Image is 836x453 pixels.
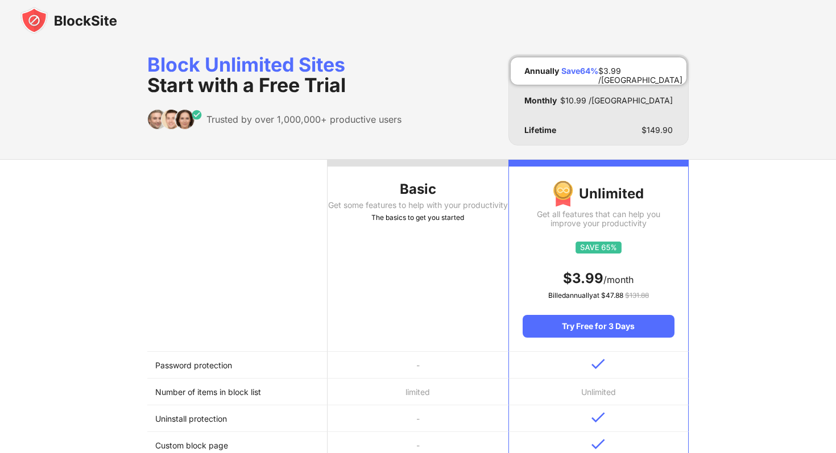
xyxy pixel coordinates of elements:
[523,290,674,301] div: Billed annually at $ 47.88
[206,114,402,125] div: Trusted by over 1,000,000+ productive users
[328,201,508,210] div: Get some features to help with your productivity
[524,126,556,135] div: Lifetime
[523,315,674,338] div: Try Free for 3 Days
[147,109,202,130] img: trusted-by.svg
[328,405,508,432] td: -
[591,412,605,423] img: v-blue.svg
[20,7,117,34] img: blocksite-icon-black.svg
[147,405,328,432] td: Uninstall protection
[523,269,674,288] div: /month
[508,379,689,405] td: Unlimited
[328,212,508,223] div: The basics to get you started
[598,67,682,76] div: $ 3.99 /[GEOGRAPHIC_DATA]
[591,439,605,450] img: v-blue.svg
[553,180,573,207] img: img-premium-medal
[147,73,346,97] span: Start with a Free Trial
[328,180,508,198] div: Basic
[563,270,603,286] span: $ 3.99
[591,359,605,369] img: v-blue.svg
[147,352,328,379] td: Password protection
[561,67,598,76] div: Save 64 %
[524,96,557,105] div: Monthly
[524,67,559,76] div: Annually
[523,210,674,228] div: Get all features that can help you improve your productivity
[642,126,673,135] div: $ 149.90
[147,379,328,405] td: Number of items in block list
[625,291,649,300] span: $ 131.88
[328,379,508,405] td: limited
[560,96,673,105] div: $ 10.99 /[GEOGRAPHIC_DATA]
[328,352,508,379] td: -
[147,55,402,95] div: Block Unlimited Sites
[523,180,674,207] div: Unlimited
[576,242,622,253] img: save65.svg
